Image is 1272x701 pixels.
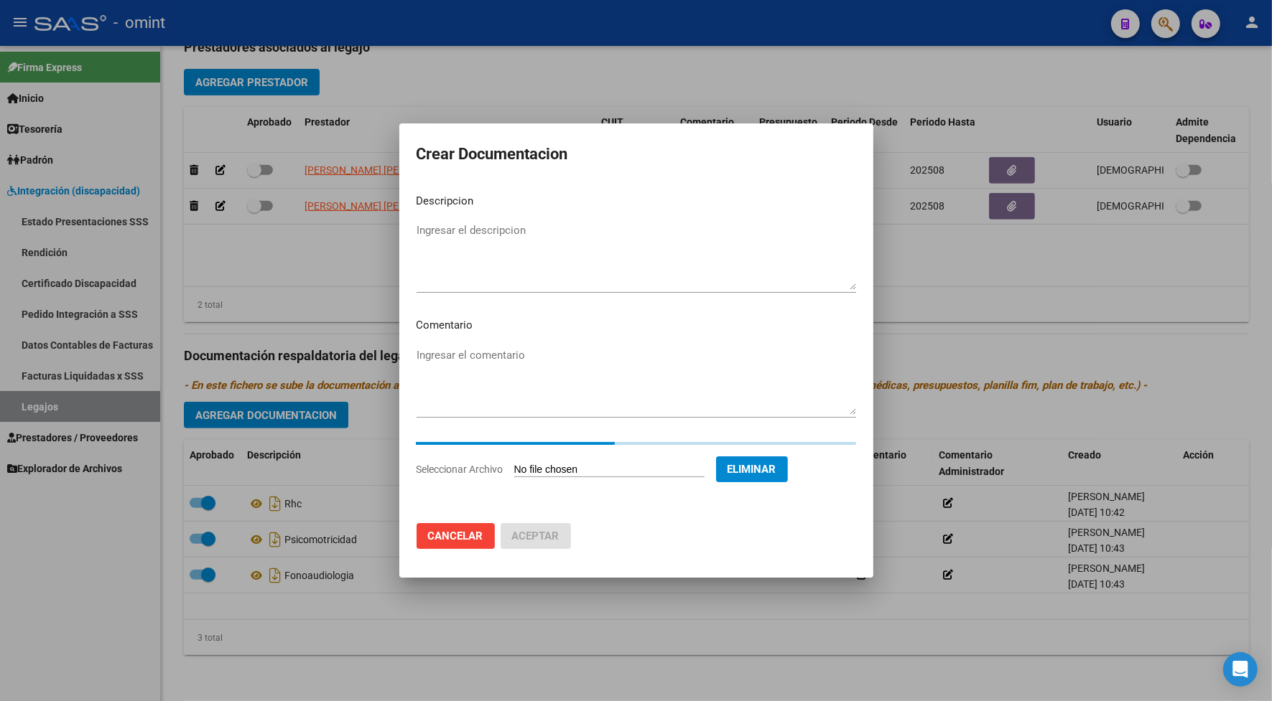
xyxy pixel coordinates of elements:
[417,193,856,210] p: Descripcion
[501,523,571,549] button: Aceptar
[417,523,495,549] button: Cancelar
[417,141,856,168] h2: Crear Documentacion
[417,464,503,475] span: Seleccionar Archivo
[512,530,560,542] span: Aceptar
[417,317,856,334] p: Comentario
[428,530,483,542] span: Cancelar
[1223,652,1258,687] div: Open Intercom Messenger
[728,463,776,476] span: Eliminar
[716,456,788,482] button: Eliminar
